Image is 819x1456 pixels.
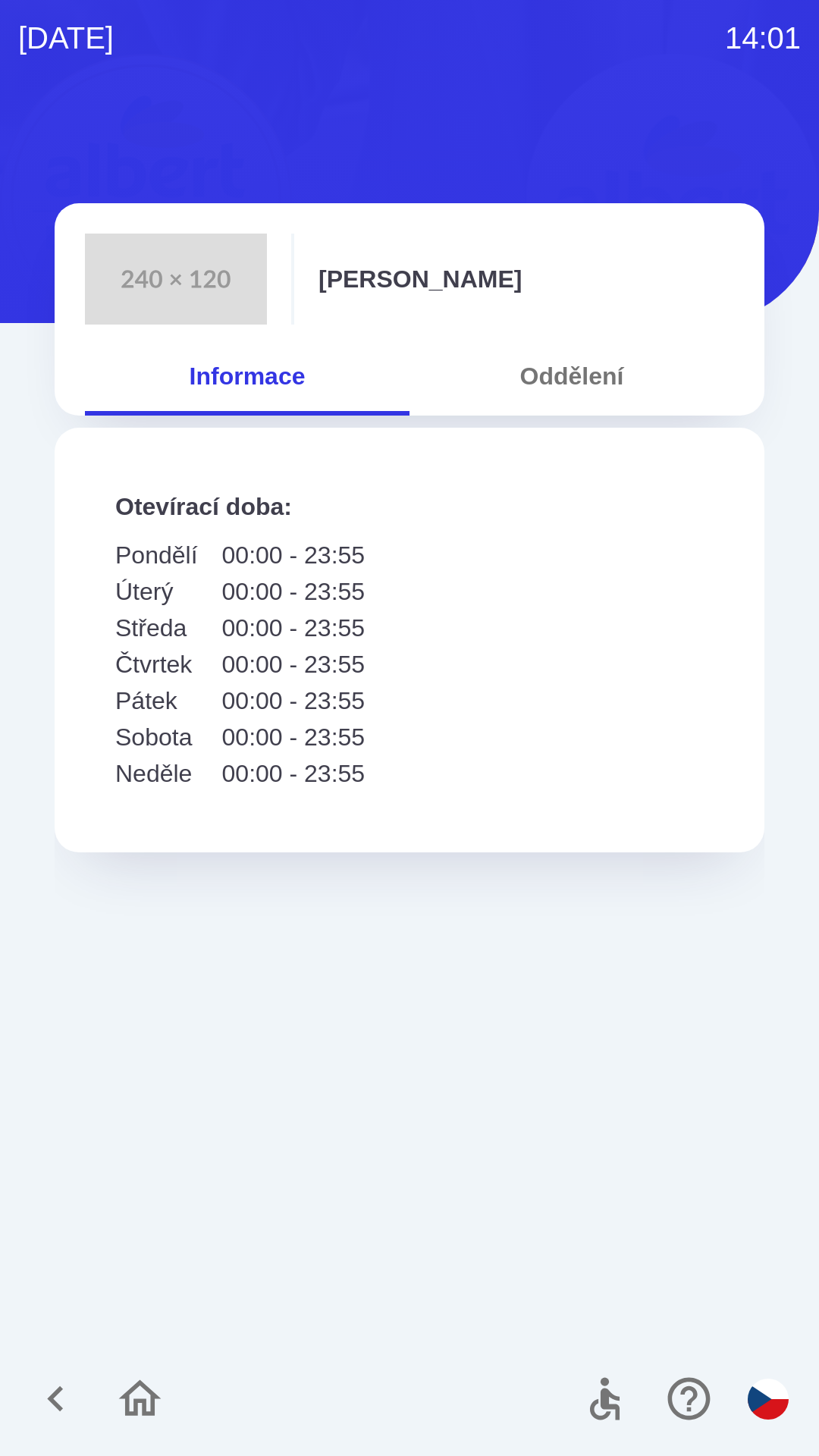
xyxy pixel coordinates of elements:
[115,646,198,682] p: Čtvrtek
[115,610,198,646] p: Středa
[222,755,366,792] p: 00:00 - 23:55
[748,1379,789,1420] img: cs flag
[222,537,366,573] p: 00:00 - 23:55
[115,682,198,719] p: Pátek
[115,573,198,610] p: Úterý
[725,15,801,61] p: 14:01
[115,488,704,525] p: Otevírací doba :
[222,682,366,719] p: 00:00 - 23:55
[85,234,267,325] img: 240x120
[55,106,764,179] img: Logo
[222,719,366,755] p: 00:00 - 23:55
[18,15,114,61] p: [DATE]
[318,261,522,297] p: [PERSON_NAME]
[115,755,198,792] p: Neděle
[222,573,366,610] p: 00:00 - 23:55
[222,646,366,682] p: 00:00 - 23:55
[115,537,198,573] p: Pondělí
[409,349,734,403] button: Oddělení
[85,349,409,403] button: Informace
[222,610,366,646] p: 00:00 - 23:55
[115,719,198,755] p: Sobota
